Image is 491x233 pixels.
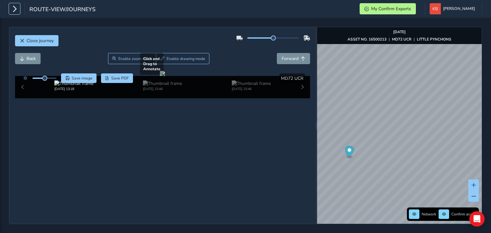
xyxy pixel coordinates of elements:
[232,86,271,91] div: [DATE] 15:46
[392,37,411,42] strong: MD72 UCR
[345,146,354,159] div: Map marker
[451,212,477,217] span: Confirm assets
[430,3,441,14] img: diamond-layout
[111,76,129,81] span: Save PDF
[167,56,205,61] span: Enable drawing mode
[27,38,54,44] span: Close journey
[282,56,299,62] span: Forward
[15,35,58,46] button: Close journey
[143,86,182,91] div: [DATE] 15:46
[101,73,133,83] button: PDF
[54,86,93,91] div: [DATE] 13:18
[417,37,451,42] strong: LITTLE PYNCHONS
[27,56,36,62] span: Back
[54,80,93,86] img: Thumbnail frame
[430,3,477,14] button: [PERSON_NAME]
[371,6,411,12] span: My Confirm Exports
[15,53,41,64] button: Back
[118,56,152,61] span: Enable zoom mode
[277,53,310,64] button: Forward
[422,212,436,217] span: Network
[281,75,303,81] span: MD72 UCR
[156,53,209,64] button: Draw
[108,53,156,64] button: Zoom
[360,3,416,14] button: My Confirm Exports
[29,5,96,14] span: route-view/journeys
[347,37,386,42] strong: ASSET NO. 16500213
[232,80,271,86] img: Thumbnail frame
[347,37,451,42] div: | |
[61,73,97,83] button: Save
[143,80,182,86] img: Thumbnail frame
[443,3,475,14] span: [PERSON_NAME]
[393,29,406,34] strong: [DATE]
[72,76,92,81] span: Save image
[469,211,485,227] div: Open Intercom Messenger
